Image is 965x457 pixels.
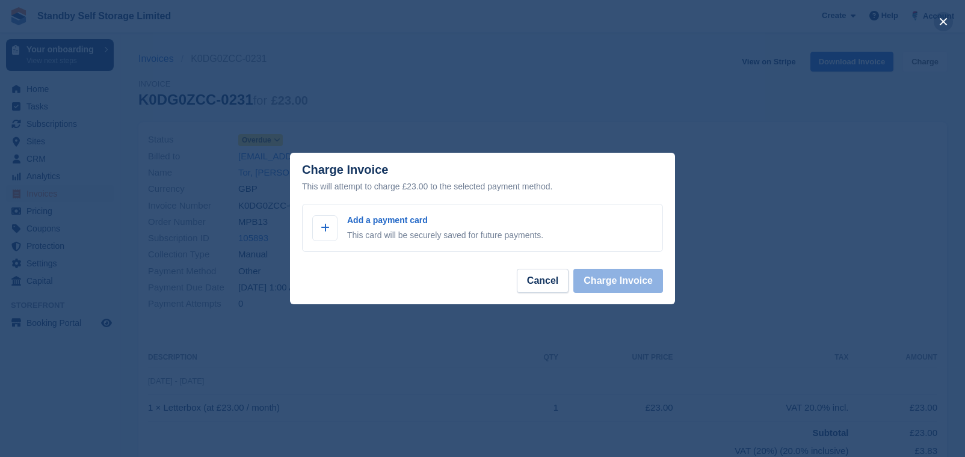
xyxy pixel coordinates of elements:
[347,229,543,242] p: This card will be securely saved for future payments.
[517,269,569,293] button: Cancel
[573,269,663,293] button: Charge Invoice
[934,12,953,31] button: close
[347,214,543,227] p: Add a payment card
[302,163,663,194] div: Charge Invoice
[302,179,663,194] div: This will attempt to charge £23.00 to the selected payment method.
[302,204,663,252] a: Add a payment card This card will be securely saved for future payments.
